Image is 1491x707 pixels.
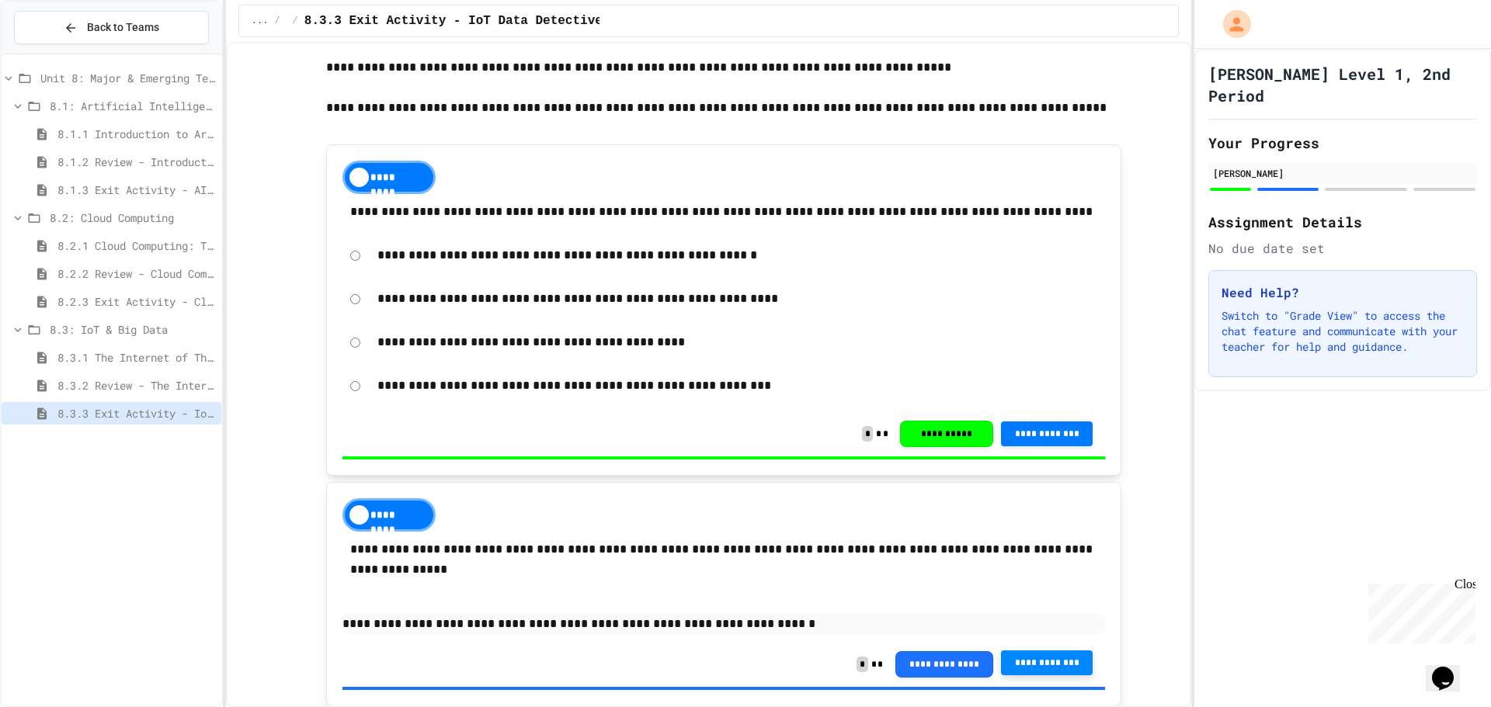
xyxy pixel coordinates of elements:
[1208,239,1477,258] div: No due date set
[57,293,215,310] span: 8.2.3 Exit Activity - Cloud Service Detective
[50,321,215,338] span: 8.3: IoT & Big Data
[1208,63,1477,106] h1: [PERSON_NAME] Level 1, 2nd Period
[57,237,215,254] span: 8.2.1 Cloud Computing: Transforming the Digital World
[6,6,107,99] div: Chat with us now!Close
[57,405,215,421] span: 8.3.3 Exit Activity - IoT Data Detective Challenge
[57,377,215,393] span: 8.3.2 Review - The Internet of Things and Big Data
[57,182,215,198] span: 8.1.3 Exit Activity - AI Detective
[252,15,269,27] span: ...
[293,15,298,27] span: /
[57,349,215,366] span: 8.3.1 The Internet of Things and Big Data: Our Connected Digital World
[1222,283,1464,302] h3: Need Help?
[40,70,215,86] span: Unit 8: Major & Emerging Technologies
[1222,308,1464,355] p: Switch to "Grade View" to access the chat feature and communicate with your teacher for help and ...
[87,19,159,36] span: Back to Teams
[50,210,215,226] span: 8.2: Cloud Computing
[1207,6,1255,42] div: My Account
[50,98,215,114] span: 8.1: Artificial Intelligence Basics
[1426,645,1475,691] iframe: chat widget
[304,12,677,30] span: 8.3.3 Exit Activity - IoT Data Detective Challenge
[274,15,280,27] span: /
[1362,577,1475,643] iframe: chat widget
[1208,211,1477,233] h2: Assignment Details
[57,154,215,170] span: 8.1.2 Review - Introduction to Artificial Intelligence
[57,265,215,282] span: 8.2.2 Review - Cloud Computing
[1213,166,1472,180] div: [PERSON_NAME]
[57,126,215,142] span: 8.1.1 Introduction to Artificial Intelligence
[1208,132,1477,154] h2: Your Progress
